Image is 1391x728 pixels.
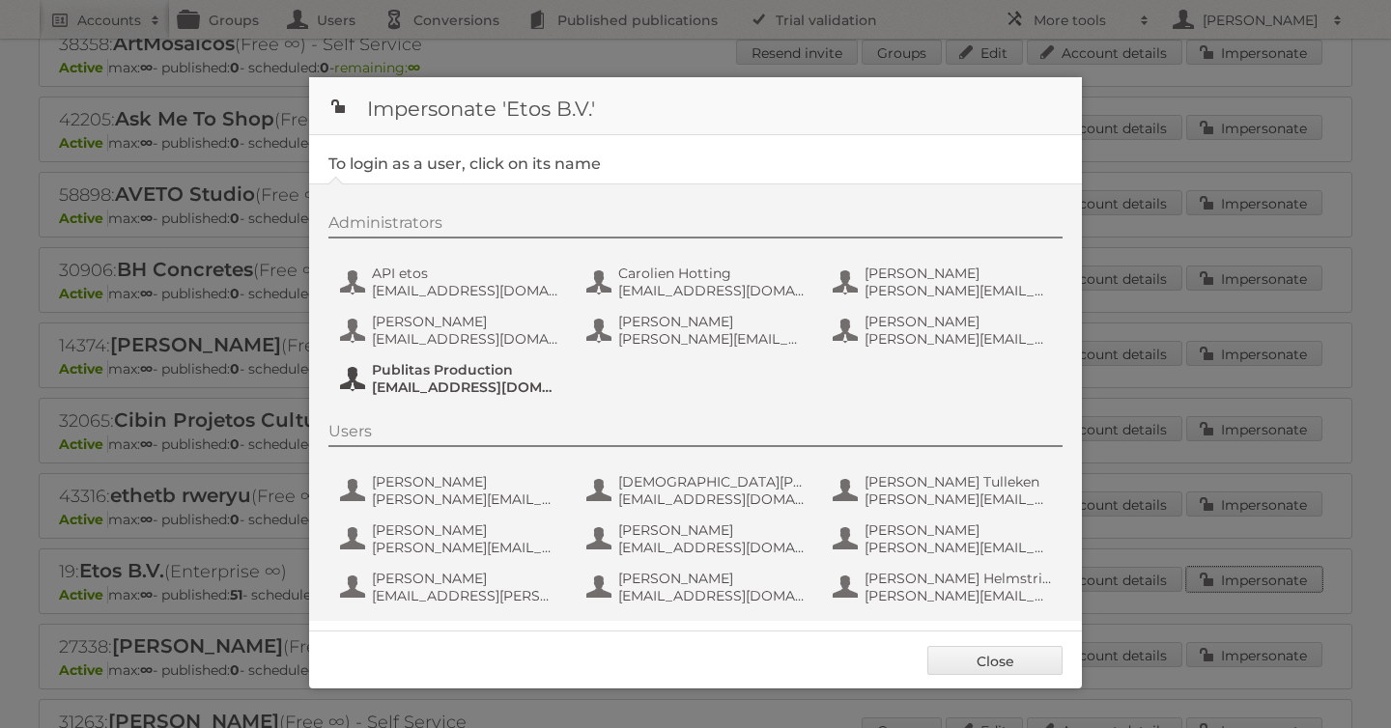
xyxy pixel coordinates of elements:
[372,521,559,539] span: [PERSON_NAME]
[372,361,559,378] span: Publitas Production
[372,539,559,556] span: [PERSON_NAME][EMAIL_ADDRESS][DOMAIN_NAME]
[831,568,1058,606] button: [PERSON_NAME] Helmstrijd [PERSON_NAME][EMAIL_ADDRESS][DOMAIN_NAME]
[338,263,565,301] button: API etos [EMAIL_ADDRESS][DOMAIN_NAME]
[338,359,565,398] button: Publitas Production [EMAIL_ADDRESS][DOMAIN_NAME]
[372,330,559,348] span: [EMAIL_ADDRESS][DOMAIN_NAME]
[584,263,811,301] button: Carolien Hotting [EMAIL_ADDRESS][DOMAIN_NAME]
[618,330,806,348] span: [PERSON_NAME][EMAIL_ADDRESS][PERSON_NAME][DOMAIN_NAME]
[618,313,806,330] span: [PERSON_NAME]
[372,378,559,396] span: [EMAIL_ADDRESS][DOMAIN_NAME]
[865,282,1052,299] span: [PERSON_NAME][EMAIL_ADDRESS][PERSON_NAME][PERSON_NAME][DOMAIN_NAME]
[618,539,806,556] span: [EMAIL_ADDRESS][DOMAIN_NAME]
[584,471,811,510] button: [DEMOGRAPHIC_DATA][PERSON_NAME] [EMAIL_ADDRESS][DOMAIN_NAME]
[927,646,1063,675] a: Close
[831,519,1058,558] button: [PERSON_NAME] [PERSON_NAME][EMAIL_ADDRESS][DOMAIN_NAME]
[618,521,806,539] span: [PERSON_NAME]
[338,471,565,510] button: [PERSON_NAME] [PERSON_NAME][EMAIL_ADDRESS][PERSON_NAME][DOMAIN_NAME]
[831,263,1058,301] button: [PERSON_NAME] [PERSON_NAME][EMAIL_ADDRESS][PERSON_NAME][PERSON_NAME][DOMAIN_NAME]
[328,422,1063,447] div: Users
[618,490,806,508] span: [EMAIL_ADDRESS][DOMAIN_NAME]
[865,473,1052,490] span: [PERSON_NAME] Tulleken
[584,519,811,558] button: [PERSON_NAME] [EMAIL_ADDRESS][DOMAIN_NAME]
[372,587,559,604] span: [EMAIL_ADDRESS][PERSON_NAME][DOMAIN_NAME]
[328,154,601,173] legend: To login as a user, click on its name
[865,570,1052,587] span: [PERSON_NAME] Helmstrijd
[372,265,559,282] span: API etos
[372,490,559,508] span: [PERSON_NAME][EMAIL_ADDRESS][PERSON_NAME][DOMAIN_NAME]
[309,77,1082,135] h1: Impersonate 'Etos B.V.'
[328,213,1063,238] div: Administrators
[338,519,565,558] button: [PERSON_NAME] [PERSON_NAME][EMAIL_ADDRESS][DOMAIN_NAME]
[831,311,1058,350] button: [PERSON_NAME] [PERSON_NAME][EMAIL_ADDRESS][PERSON_NAME][DOMAIN_NAME]
[584,311,811,350] button: [PERSON_NAME] [PERSON_NAME][EMAIL_ADDRESS][PERSON_NAME][DOMAIN_NAME]
[618,265,806,282] span: Carolien Hotting
[865,587,1052,604] span: [PERSON_NAME][EMAIL_ADDRESS][DOMAIN_NAME]
[865,330,1052,348] span: [PERSON_NAME][EMAIL_ADDRESS][PERSON_NAME][DOMAIN_NAME]
[865,539,1052,556] span: [PERSON_NAME][EMAIL_ADDRESS][DOMAIN_NAME]
[865,521,1052,539] span: [PERSON_NAME]
[865,265,1052,282] span: [PERSON_NAME]
[865,313,1052,330] span: [PERSON_NAME]
[372,473,559,490] span: [PERSON_NAME]
[831,471,1058,510] button: [PERSON_NAME] Tulleken [PERSON_NAME][EMAIL_ADDRESS][PERSON_NAME][DOMAIN_NAME]
[338,311,565,350] button: [PERSON_NAME] [EMAIL_ADDRESS][DOMAIN_NAME]
[618,282,806,299] span: [EMAIL_ADDRESS][DOMAIN_NAME]
[618,587,806,604] span: [EMAIL_ADDRESS][DOMAIN_NAME]
[618,570,806,587] span: [PERSON_NAME]
[865,490,1052,508] span: [PERSON_NAME][EMAIL_ADDRESS][PERSON_NAME][DOMAIN_NAME]
[372,313,559,330] span: [PERSON_NAME]
[618,473,806,490] span: [DEMOGRAPHIC_DATA][PERSON_NAME]
[372,282,559,299] span: [EMAIL_ADDRESS][DOMAIN_NAME]
[584,568,811,606] button: [PERSON_NAME] [EMAIL_ADDRESS][DOMAIN_NAME]
[338,568,565,606] button: [PERSON_NAME] [EMAIL_ADDRESS][PERSON_NAME][DOMAIN_NAME]
[372,570,559,587] span: [PERSON_NAME]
